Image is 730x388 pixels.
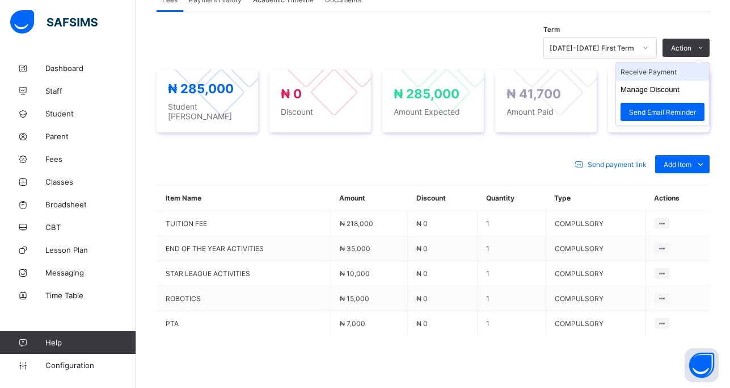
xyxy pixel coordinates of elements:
span: ₦ 35,000 [340,244,370,253]
span: Amount Expected [394,107,472,116]
span: ₦ 0 [416,244,428,253]
span: Term [543,26,560,34]
th: Type [546,185,645,211]
th: Quantity [478,185,546,211]
span: ₦ 7,000 [340,319,365,328]
th: Amount [331,185,407,211]
span: Broadsheet [45,200,136,209]
span: ₦ 285,000 [168,81,234,96]
span: Dashboard [45,64,136,73]
span: Send Email Reminder [629,108,696,116]
span: Time Table [45,291,136,300]
span: ₦ 0 [416,269,428,278]
span: ₦ 15,000 [340,294,369,303]
span: ₦ 0 [416,294,428,303]
td: COMPULSORY [546,286,645,311]
span: Amount Paid [507,107,585,116]
td: COMPULSORY [546,311,645,336]
span: Student [45,109,136,118]
span: ₦ 10,000 [340,269,370,278]
span: TUITION FEE [166,219,322,228]
td: 1 [478,311,546,336]
td: COMPULSORY [546,261,645,286]
span: ₦ 218,000 [340,219,373,228]
td: 1 [478,261,546,286]
li: dropdown-list-item-text-2 [616,98,709,126]
span: ₦ 0 [416,219,428,228]
span: Lesson Plan [45,245,136,255]
td: 1 [478,236,546,261]
img: safsims [10,10,98,34]
span: Staff [45,86,136,95]
div: [DATE]-[DATE] First Term [550,44,636,52]
span: Help [45,338,136,347]
td: COMPULSORY [546,211,645,236]
button: Open asap [685,348,719,382]
th: Discount [408,185,478,211]
span: ROBOTICS [166,294,322,303]
span: Configuration [45,361,136,370]
span: ₦ 0 [416,319,428,328]
span: Send payment link [588,160,647,169]
span: Classes [45,177,136,186]
span: PTA [166,319,322,328]
td: COMPULSORY [546,236,645,261]
span: END OF THE YEAR ACTIVITIES [166,244,322,253]
span: Fees [45,155,136,164]
span: Add item [664,160,691,169]
span: ₦ 41,700 [507,86,561,101]
span: ₦ 0 [281,86,302,101]
span: Action [671,44,691,52]
li: dropdown-list-item-text-0 [616,63,709,81]
button: Manage Discount [621,85,680,94]
li: dropdown-list-item-text-1 [616,81,709,98]
th: Item Name [157,185,331,211]
span: CBT [45,223,136,232]
span: Student [PERSON_NAME] [168,102,247,121]
span: Messaging [45,268,136,277]
span: Discount [281,107,360,116]
th: Actions [645,185,710,211]
span: ₦ 285,000 [394,86,459,101]
td: 1 [478,286,546,311]
td: 1 [478,211,546,236]
span: Parent [45,132,136,141]
span: STAR LEAGUE ACTIVITIES [166,269,322,278]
